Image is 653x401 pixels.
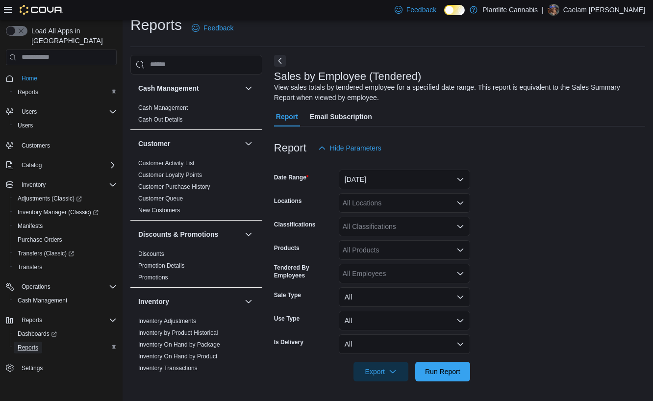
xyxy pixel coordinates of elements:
span: Transfers (Classic) [18,250,74,257]
h3: Customer [138,139,170,149]
span: New Customers [138,206,180,214]
span: Feedback [203,23,233,33]
span: Cash Management [14,295,117,306]
h3: Discounts & Promotions [138,229,218,239]
button: Cash Management [10,294,121,307]
a: Customers [18,140,54,151]
h3: Sales by Employee (Tendered) [274,71,422,82]
label: Use Type [274,315,300,323]
span: Inventory Manager (Classic) [18,208,99,216]
nav: Complex example [6,67,117,401]
button: Catalog [2,158,121,172]
a: Users [14,120,37,131]
button: Inventory [2,178,121,192]
p: Caelam [PERSON_NAME] [563,4,645,16]
span: Manifests [18,222,43,230]
button: Open list of options [456,223,464,230]
a: Inventory by Product Historical [138,329,218,336]
a: Adjustments (Classic) [14,193,86,204]
button: Run Report [415,362,470,381]
label: Products [274,244,300,252]
a: Reports [14,342,42,353]
a: Inventory Adjustments [138,318,196,325]
label: Tendered By Employees [274,264,335,279]
button: All [339,287,470,307]
span: Dashboards [18,330,57,338]
span: Reports [18,344,38,351]
button: Customers [2,138,121,152]
span: Inventory On Hand by Product [138,352,217,360]
span: Reports [18,314,117,326]
span: Customers [18,139,117,151]
a: Purchase Orders [14,234,66,246]
button: Discounts & Promotions [138,229,241,239]
span: Load All Apps in [GEOGRAPHIC_DATA] [27,26,117,46]
a: Reports [14,86,42,98]
p: | [542,4,544,16]
a: Feedback [188,18,237,38]
h3: Cash Management [138,83,199,93]
label: Locations [274,197,302,205]
span: Users [22,108,37,116]
h1: Reports [130,15,182,35]
span: Customers [22,142,50,150]
span: Reports [18,88,38,96]
button: Cash Management [243,82,254,94]
button: Inventory [138,297,241,306]
button: Hide Parameters [314,138,385,158]
div: Discounts & Promotions [130,248,262,287]
button: Customer [243,138,254,150]
div: Caelam Pixley [548,4,559,16]
span: Reports [14,86,117,98]
div: Cash Management [130,102,262,129]
button: Customer [138,139,241,149]
span: Users [18,106,117,118]
a: Inventory Manager (Classic) [10,205,121,219]
a: Promotion Details [138,262,185,269]
a: Inventory On Hand by Product [138,353,217,360]
a: Home [18,73,41,84]
span: Inventory Manager (Classic) [14,206,117,218]
span: Email Subscription [310,107,372,126]
button: Inventory [243,296,254,307]
a: Dashboards [14,328,61,340]
img: Cova [20,5,63,15]
span: Cash Management [18,297,67,304]
h3: Report [274,142,306,154]
span: Settings [22,364,43,372]
span: Inventory [22,181,46,189]
button: Reports [2,313,121,327]
button: Purchase Orders [10,233,121,247]
button: All [339,334,470,354]
button: [DATE] [339,170,470,189]
span: Inventory [18,179,117,191]
label: Sale Type [274,291,301,299]
label: Classifications [274,221,316,228]
button: Reports [10,85,121,99]
span: Feedback [406,5,436,15]
a: Inventory On Hand by Package [138,341,220,348]
span: Promotion Details [138,262,185,270]
a: Inventory Transactions [138,365,198,372]
span: Cash Out Details [138,116,183,124]
span: Reports [22,316,42,324]
span: Catalog [22,161,42,169]
a: Transfers [14,261,46,273]
button: All [339,311,470,330]
a: Settings [18,362,47,374]
a: Discounts [138,251,164,257]
h3: Inventory [138,297,169,306]
a: Customer Queue [138,195,183,202]
a: Transfers (Classic) [14,248,78,259]
span: Transfers [18,263,42,271]
span: Transfers (Classic) [14,248,117,259]
span: Settings [18,361,117,374]
label: Date Range [274,174,309,181]
a: Inventory Manager (Classic) [14,206,102,218]
label: Is Delivery [274,338,303,346]
span: Adjustments (Classic) [18,195,82,202]
span: Purchase Orders [18,236,62,244]
button: Users [2,105,121,119]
